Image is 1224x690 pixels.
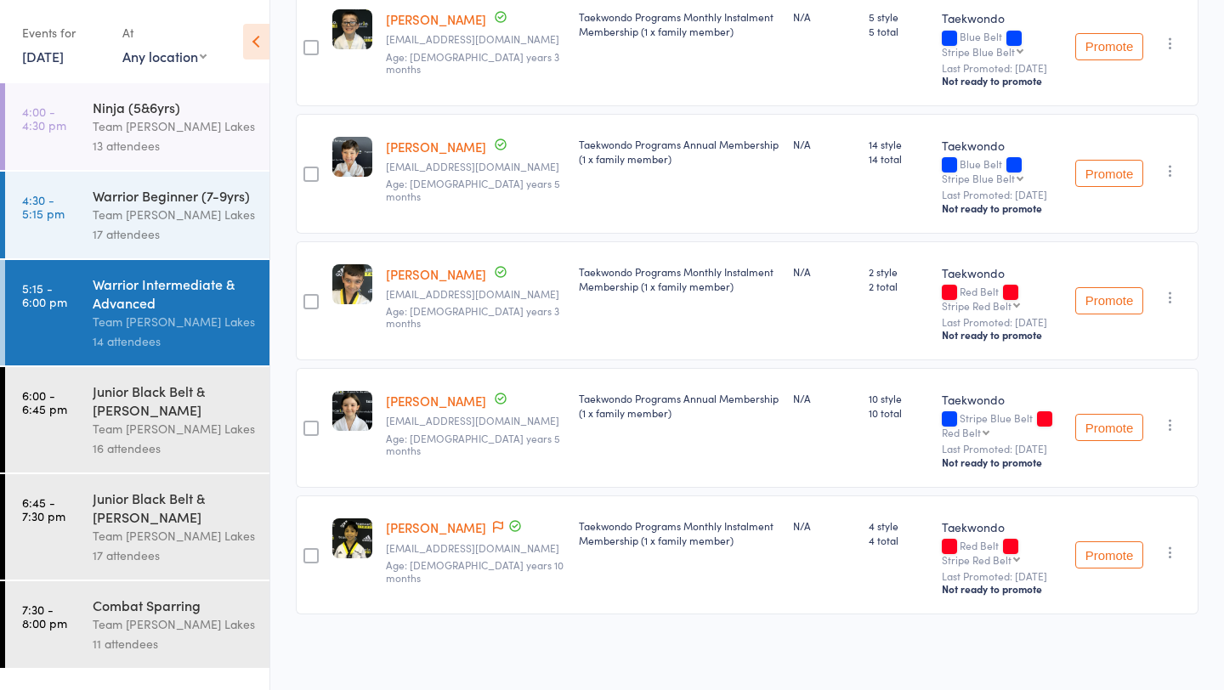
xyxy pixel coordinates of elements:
a: 6:45 -7:30 pmJunior Black Belt & [PERSON_NAME]Team [PERSON_NAME] Lakes17 attendees [5,474,269,580]
div: Stripe Blue Belt [942,172,1015,184]
div: Junior Black Belt & [PERSON_NAME] [93,382,255,419]
div: Taekwondo Programs Annual Membership (1 x family member) [579,137,779,166]
span: 10 total [869,405,928,420]
small: nawkavanagh@gmail.com [386,161,565,172]
small: Last Promoted: [DATE] [942,443,1062,455]
div: Blue Belt [942,158,1062,184]
a: 6:00 -6:45 pmJunior Black Belt & [PERSON_NAME]Team [PERSON_NAME] Lakes16 attendees [5,367,269,472]
div: 17 attendees [93,546,255,565]
div: Not ready to promote [942,328,1062,342]
small: teekamalini@gmail.com [386,542,565,554]
a: 4:30 -5:15 pmWarrior Beginner (7-9yrs)Team [PERSON_NAME] Lakes17 attendees [5,172,269,258]
div: 16 attendees [93,438,255,458]
div: Red Belt [942,540,1062,565]
div: N/A [793,9,855,24]
div: Taekwondo [942,9,1062,26]
div: 17 attendees [93,224,255,244]
div: Not ready to promote [942,455,1062,469]
div: Not ready to promote [942,201,1062,215]
div: Taekwondo [942,137,1062,154]
div: Taekwondo Programs Annual Membership (1 x family member) [579,391,779,420]
a: [DATE] [22,47,64,65]
small: ajiram_m@yahoo.com.au [386,415,565,427]
span: Age: [DEMOGRAPHIC_DATA] years 3 months [386,49,559,76]
a: [PERSON_NAME] [386,10,486,28]
img: image1686294113.png [332,518,372,558]
div: Events for [22,19,105,47]
div: N/A [793,391,855,405]
span: Age: [DEMOGRAPHIC_DATA] years 10 months [386,557,564,584]
img: image1677650192.png [332,9,372,49]
div: 13 attendees [93,136,255,156]
div: Team [PERSON_NAME] Lakes [93,205,255,224]
div: Team [PERSON_NAME] Lakes [93,614,255,634]
span: 14 style [869,137,928,151]
img: image1677825695.png [332,264,372,304]
div: Blue Belt [942,31,1062,56]
div: Combat Sparring [93,596,255,614]
div: Taekwondo Programs Monthly Instalment Membership (1 x family member) [579,518,779,547]
div: N/A [793,518,855,533]
div: Stripe Red Belt [942,554,1011,565]
div: Stripe Blue Belt [942,46,1015,57]
div: Not ready to promote [942,582,1062,596]
div: Taekwondo [942,264,1062,281]
div: Junior Black Belt & [PERSON_NAME] [93,489,255,526]
img: image1700200854.png [332,391,372,431]
small: Last Promoted: [DATE] [942,570,1062,582]
div: 14 attendees [93,331,255,351]
span: Age: [DEMOGRAPHIC_DATA] years 5 months [386,176,560,202]
div: Any location [122,47,207,65]
span: Age: [DEMOGRAPHIC_DATA] years 3 months [386,303,559,330]
time: 5:15 - 6:00 pm [22,281,67,308]
span: 4 total [869,533,928,547]
div: 11 attendees [93,634,255,653]
time: 6:00 - 6:45 pm [22,388,67,416]
span: 2 total [869,279,928,293]
div: Taekwondo Programs Monthly Instalment Membership (1 x family member) [579,264,779,293]
div: Taekwondo [942,391,1062,408]
button: Promote [1075,33,1143,60]
time: 4:30 - 5:15 pm [22,193,65,220]
div: Team [PERSON_NAME] Lakes [93,419,255,438]
div: Taekwondo Programs Monthly Instalment Membership (1 x family member) [579,9,779,38]
small: Last Promoted: [DATE] [942,316,1062,328]
div: At [122,19,207,47]
div: N/A [793,137,855,151]
small: Last Promoted: [DATE] [942,189,1062,201]
small: mmcjansz@hotmail.com [386,33,565,45]
button: Promote [1075,160,1143,187]
span: 5 total [869,24,928,38]
a: [PERSON_NAME] [386,518,486,536]
a: [PERSON_NAME] [386,265,486,283]
div: Warrior Intermediate & Advanced [93,274,255,312]
div: Stripe Red Belt [942,300,1011,311]
span: 2 style [869,264,928,279]
small: ilianaa27@hotmail.com [386,288,565,300]
div: Warrior Beginner (7-9yrs) [93,186,255,205]
small: Last Promoted: [DATE] [942,62,1062,74]
time: 7:30 - 8:00 pm [22,602,67,630]
div: Team [PERSON_NAME] Lakes [93,526,255,546]
time: 6:45 - 7:30 pm [22,495,65,523]
div: Stripe Blue Belt [942,412,1062,438]
a: 7:30 -8:00 pmCombat SparringTeam [PERSON_NAME] Lakes11 attendees [5,581,269,668]
button: Promote [1075,287,1143,314]
a: 5:15 -6:00 pmWarrior Intermediate & AdvancedTeam [PERSON_NAME] Lakes14 attendees [5,260,269,365]
div: N/A [793,264,855,279]
a: 4:00 -4:30 pmNinja (5&6yrs)Team [PERSON_NAME] Lakes13 attendees [5,83,269,170]
span: 5 style [869,9,928,24]
div: Taekwondo [942,518,1062,535]
a: [PERSON_NAME] [386,138,486,156]
span: 14 total [869,151,928,166]
img: image1709877302.png [332,137,372,177]
div: Team [PERSON_NAME] Lakes [93,116,255,136]
div: Team [PERSON_NAME] Lakes [93,312,255,331]
span: Age: [DEMOGRAPHIC_DATA] years 5 months [386,431,560,457]
time: 4:00 - 4:30 pm [22,105,66,132]
div: Not ready to promote [942,74,1062,88]
button: Promote [1075,414,1143,441]
button: Promote [1075,541,1143,568]
span: 10 style [869,391,928,405]
div: Red Belt [942,427,981,438]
